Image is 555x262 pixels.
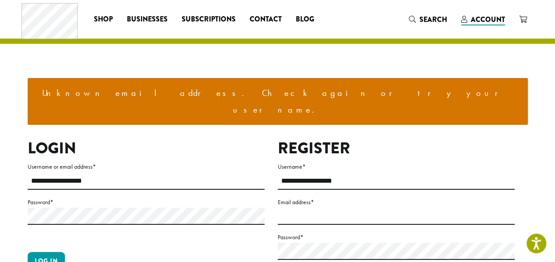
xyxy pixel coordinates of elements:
[94,14,113,25] span: Shop
[278,197,515,208] label: Email address
[87,12,120,26] a: Shop
[182,14,236,25] span: Subscriptions
[28,161,265,172] label: Username or email address
[35,85,521,118] li: Unknown email address. Check again or try your username.
[278,232,515,243] label: Password
[419,14,447,25] span: Search
[28,197,265,208] label: Password
[471,14,505,25] span: Account
[127,14,168,25] span: Businesses
[296,14,314,25] span: Blog
[250,14,282,25] span: Contact
[402,12,454,27] a: Search
[278,139,515,158] h2: Register
[278,161,515,172] label: Username
[28,139,265,158] h2: Login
